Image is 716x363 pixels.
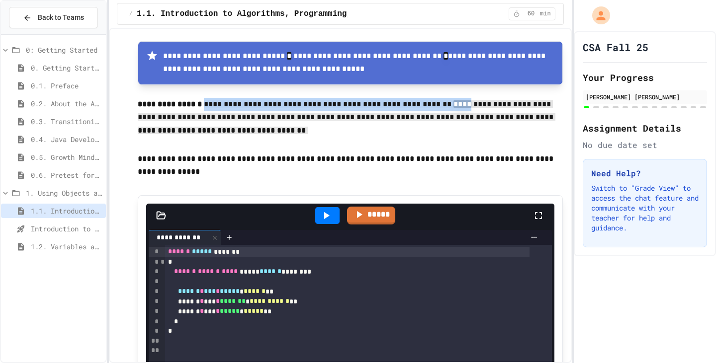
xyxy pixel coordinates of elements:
button: Back to Teams [9,7,98,28]
span: / [129,10,133,18]
h1: CSA Fall 25 [583,40,648,54]
span: Introduction to Algorithms, Programming, and Compilers [31,223,102,234]
span: 1.1. Introduction to Algorithms, Programming, and Compilers [31,206,102,216]
p: Switch to "Grade View" to access the chat feature and communicate with your teacher for help and ... [591,183,699,233]
span: 0.6. Pretest for the AP CSA Exam [31,170,102,180]
h3: Need Help? [591,167,699,179]
span: min [540,10,551,18]
span: 0. Getting Started [31,63,102,73]
h2: Your Progress [583,71,707,84]
span: 1. Using Objects and Methods [26,188,102,198]
span: 1.2. Variables and Data Types [31,241,102,252]
span: 0: Getting Started [26,45,102,55]
span: 0.3. Transitioning from AP CSP to AP CSA [31,116,102,127]
div: No due date set [583,139,707,151]
span: 0.4. Java Development Environments [31,134,102,145]
div: [PERSON_NAME] [PERSON_NAME] [586,92,704,101]
h2: Assignment Details [583,121,707,135]
span: 0.5. Growth Mindset and Pair Programming [31,152,102,162]
span: 1.1. Introduction to Algorithms, Programming, and Compilers [137,8,419,20]
span: 0.1. Preface [31,80,102,91]
span: 0.2. About the AP CSA Exam [31,98,102,109]
div: My Account [582,4,613,27]
span: Back to Teams [38,12,84,23]
span: 60 [523,10,539,18]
